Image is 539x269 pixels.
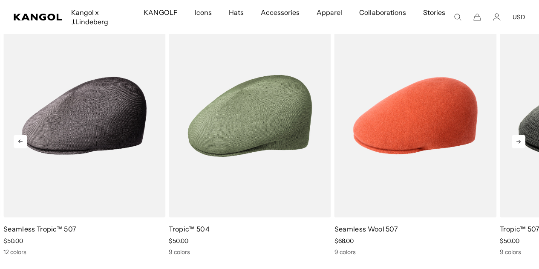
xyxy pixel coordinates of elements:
[334,248,496,256] div: 9 colors
[169,225,210,233] a: Tropic™ 504
[14,14,63,20] a: Kangol
[3,248,165,256] div: 12 colors
[165,14,331,256] div: 4 of 10
[3,237,23,245] span: $50.00
[3,14,165,217] img: Seamless Tropic™ 507
[3,225,76,233] a: Seamless Tropic™ 507
[334,225,398,233] a: Seamless Wool 507
[169,14,331,217] img: Tropic™ 504
[334,237,354,245] span: $68.00
[493,13,501,21] a: Account
[169,248,331,256] div: 9 colors
[473,13,481,21] button: Cart
[454,13,461,21] summary: Search here
[513,13,525,21] button: USD
[169,237,188,245] span: $50.00
[500,237,519,245] span: $50.00
[334,14,496,217] img: Seamless Wool 507
[331,14,496,256] div: 5 of 10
